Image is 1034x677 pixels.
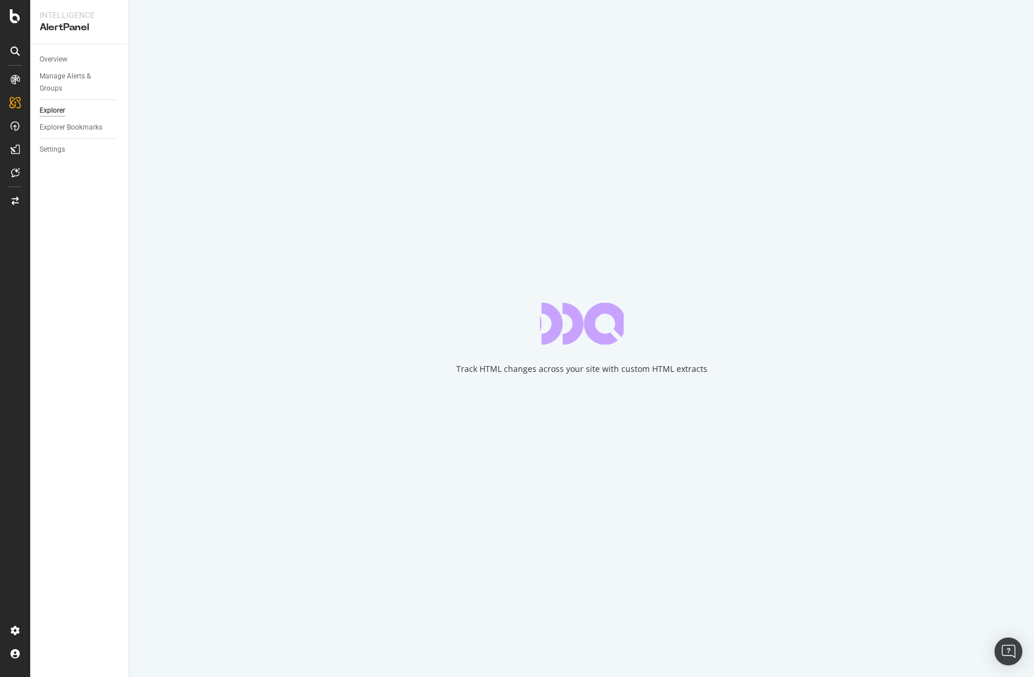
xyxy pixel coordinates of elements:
[40,70,120,95] a: Manage Alerts & Groups
[40,53,120,66] a: Overview
[40,53,67,66] div: Overview
[994,637,1022,665] div: Open Intercom Messenger
[40,121,120,134] a: Explorer Bookmarks
[456,363,707,375] div: Track HTML changes across your site with custom HTML extracts
[40,21,119,34] div: AlertPanel
[40,105,120,117] a: Explorer
[40,105,65,117] div: Explorer
[40,70,109,95] div: Manage Alerts & Groups
[40,121,102,134] div: Explorer Bookmarks
[40,144,65,156] div: Settings
[40,144,120,156] a: Settings
[40,9,119,21] div: Intelligence
[540,303,624,345] div: animation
